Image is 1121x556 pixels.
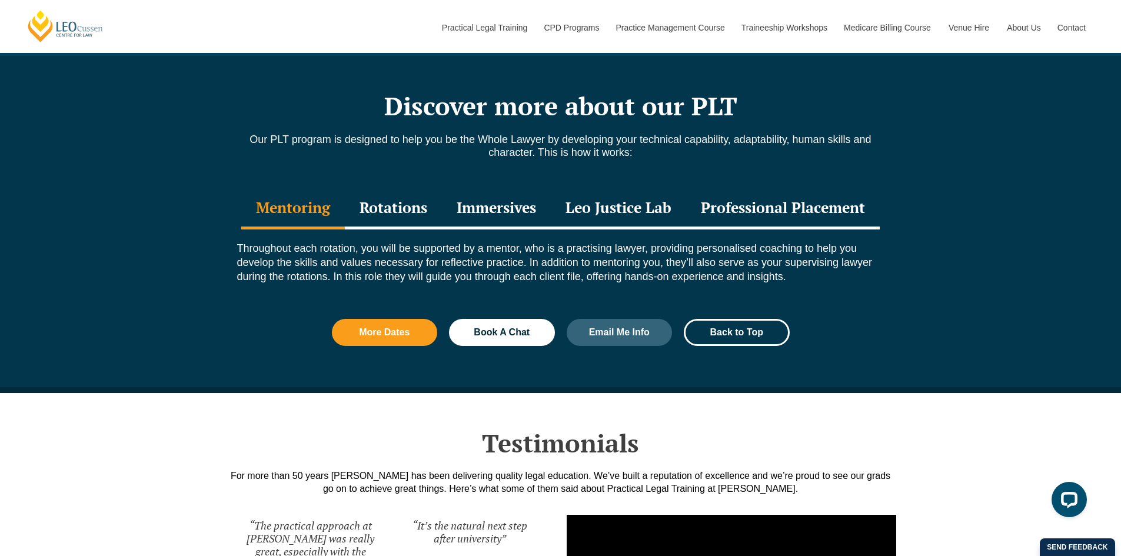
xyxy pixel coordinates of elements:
a: Practice Management Course [607,2,733,53]
div: Professional Placement [686,188,880,229]
div: Leo Justice Lab [551,188,686,229]
a: Book A Chat [449,319,555,346]
div: “It’s the natural next step after university” [405,519,535,545]
a: Practical Legal Training [433,2,535,53]
span: Book A Chat [474,328,530,337]
iframe: LiveChat chat widget [1042,477,1092,527]
span: More Dates [359,328,410,337]
h2: Testimonials [225,428,896,458]
div: For more than 50 years [PERSON_NAME] has been delivering quality legal education. We’ve built a r... [225,470,896,495]
a: More Dates [332,319,438,346]
div: Mentoring [241,188,345,229]
a: Email Me Info [567,319,673,346]
a: CPD Programs [535,2,607,53]
a: About Us [998,2,1049,53]
p: Our PLT program is designed to help you be the Whole Lawyer by developing your technical capabili... [225,133,896,159]
div: Rotations [345,188,442,229]
a: [PERSON_NAME] Centre for Law [26,9,105,43]
a: Back to Top [684,319,790,346]
span: Email Me Info [589,328,650,337]
div: Immersives [442,188,551,229]
a: Venue Hire [940,2,998,53]
a: Contact [1049,2,1095,53]
span: Back to Top [710,328,763,337]
p: Throughout each rotation, you will be supported by a mentor, who is a practising lawyer, providin... [237,241,884,284]
a: Traineeship Workshops [733,2,835,53]
h2: Discover more about our PLT [225,91,896,121]
a: Medicare Billing Course [835,2,940,53]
